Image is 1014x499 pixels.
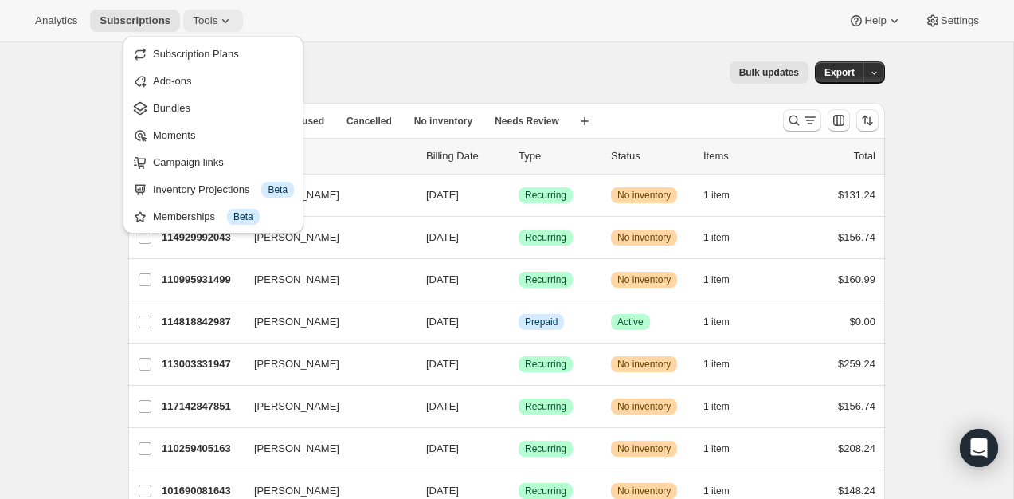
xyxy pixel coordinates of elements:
button: Memberships [127,203,299,229]
button: 1 item [703,438,747,460]
span: Needs Review [495,115,559,128]
span: [DATE] [426,273,459,285]
div: 117142847851[PERSON_NAME][DATE]SuccessRecurringWarningNo inventory1 item$156.74 [162,395,875,418]
div: Open Intercom Messenger [960,429,998,467]
button: 1 item [703,311,747,333]
span: Recurring [525,231,566,244]
div: 114818842987[PERSON_NAME][DATE]InfoPrepaidSuccessActive1 item$0.00 [162,311,875,333]
span: 1 item [703,273,730,286]
span: No inventory [617,189,671,202]
span: [PERSON_NAME] [254,314,339,330]
span: [PERSON_NAME] [254,483,339,499]
span: [DATE] [426,442,459,454]
span: No inventory [617,485,671,497]
button: 1 item [703,269,747,291]
span: No inventory [617,231,671,244]
span: [PERSON_NAME] [254,399,339,415]
span: Settings [941,14,979,27]
button: [PERSON_NAME] [245,225,404,250]
span: 1 item [703,189,730,202]
div: Items [703,148,783,164]
span: $0.00 [849,316,875,328]
span: No inventory [617,358,671,371]
span: Analytics [35,14,77,27]
span: Moments [153,129,195,141]
p: Total [854,148,875,164]
button: 1 item [703,395,747,418]
span: [DATE] [426,400,459,412]
button: Bulk updates [730,61,808,84]
p: 110995931499 [162,272,241,288]
div: Memberships [153,209,294,225]
span: [DATE] [426,358,459,370]
button: 1 item [703,226,747,249]
button: [PERSON_NAME] [245,183,404,208]
div: Type [519,148,598,164]
button: Subscriptions [90,10,180,32]
div: 110259405163[PERSON_NAME][DATE]SuccessRecurringWarningNo inventory1 item$208.24 [162,438,875,460]
span: Recurring [525,189,566,202]
div: 113003331947[PERSON_NAME][DATE]SuccessRecurringWarningNo inventory1 item$259.24 [162,353,875,375]
span: Add-ons [153,75,191,87]
button: Subscription Plans [127,41,299,66]
button: [PERSON_NAME] [245,309,404,335]
div: 118652240235[PERSON_NAME][DATE]SuccessRecurringWarningNo inventory1 item$131.24 [162,184,875,206]
p: Billing Date [426,148,506,164]
div: Inventory Projections [153,182,294,198]
span: No inventory [617,442,671,455]
button: 1 item [703,353,747,375]
span: 1 item [703,400,730,413]
span: Recurring [525,485,566,497]
span: Recurring [525,442,566,455]
p: 110259405163 [162,441,241,457]
span: $156.74 [838,400,875,412]
button: [PERSON_NAME] [245,352,404,377]
span: [PERSON_NAME] [254,272,339,288]
button: Export [815,61,864,84]
span: [DATE] [426,485,459,497]
button: Sort the results [856,109,879,132]
div: 110995931499[PERSON_NAME][DATE]SuccessRecurringWarningNo inventory1 item$160.99 [162,269,875,291]
span: [PERSON_NAME] [254,356,339,372]
span: Export [824,66,855,79]
span: Recurring [525,358,566,371]
span: Active [617,316,644,328]
span: Campaign links [153,156,224,168]
span: $156.74 [838,231,875,243]
button: [PERSON_NAME] [245,267,404,293]
span: $148.24 [838,485,875,497]
span: [DATE] [426,231,459,243]
button: Customize table column order and visibility [828,109,850,132]
span: Cancelled [346,115,392,128]
span: Beta [233,210,253,223]
p: 114818842987 [162,314,241,330]
button: Help [839,10,911,32]
button: Moments [127,122,299,147]
span: 1 item [703,231,730,244]
span: [PERSON_NAME] [254,441,339,457]
button: Add-ons [127,68,299,93]
span: Recurring [525,273,566,286]
button: Settings [915,10,989,32]
span: No inventory [414,115,472,128]
button: Bundles [127,95,299,120]
span: [DATE] [426,316,459,328]
span: 1 item [703,442,730,455]
p: 117142847851 [162,399,241,415]
span: Beta [268,183,288,196]
button: Inventory Projections [127,176,299,202]
span: 1 item [703,358,730,371]
span: $160.99 [838,273,875,285]
button: Tools [183,10,243,32]
p: 101690081643 [162,483,241,499]
span: Help [864,14,886,27]
span: Prepaid [525,316,558,328]
span: Subscription Plans [153,48,239,60]
p: Status [611,148,691,164]
p: Customer [254,148,413,164]
span: 1 item [703,316,730,328]
span: Recurring [525,400,566,413]
span: No inventory [617,400,671,413]
span: Bundles [153,102,190,114]
button: [PERSON_NAME] [245,436,404,462]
